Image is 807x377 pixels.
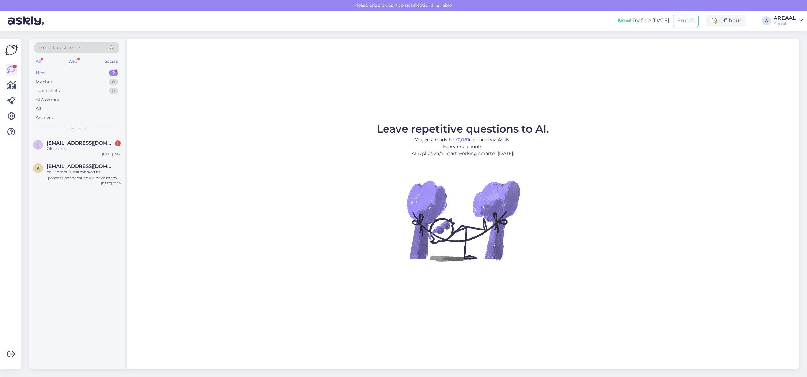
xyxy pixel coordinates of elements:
div: 0 [109,79,118,85]
div: Ok, thanks [47,146,121,152]
div: Web [67,57,79,65]
div: Off-hour [706,15,746,27]
div: 1 [115,140,121,146]
b: New! [618,18,632,24]
div: My chats [36,79,54,85]
img: No Chat active [405,162,521,279]
div: A [762,16,771,25]
img: Askly Logo [5,44,18,56]
div: Your order is still marked as "processing" because we have many orders or there might be availabi... [47,169,121,181]
div: 2 [109,70,118,76]
div: Socials [104,57,119,65]
div: [DATE] 22:19 [101,181,121,186]
div: AREAAL [774,16,796,21]
span: k [37,166,40,171]
div: All [34,57,42,65]
div: 0 [109,88,118,94]
b: 7,081 [457,137,469,143]
button: Emails [673,15,699,27]
div: [DATE] 2:42 [102,152,121,157]
div: Areaal [774,21,796,26]
span: h [36,142,40,147]
a: AREAALAreaal [774,16,803,26]
span: New chats [67,126,87,132]
div: AI Assistant [36,97,60,103]
p: You’ve already had contacts via Askly. Every one counts. AI replies 24/7. Start working smarter [... [377,136,549,157]
div: All [36,105,41,112]
span: karina.luigend@gmail.com [47,163,114,169]
div: Try free [DATE]: [618,17,670,25]
span: Enable [434,2,454,8]
div: Team chats [36,88,60,94]
span: Search customers [40,44,81,51]
div: New [36,70,46,76]
div: Archived [36,114,55,121]
span: hursan@gmx.com [47,140,114,146]
span: Leave repetitive questions to AI. [377,123,549,135]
